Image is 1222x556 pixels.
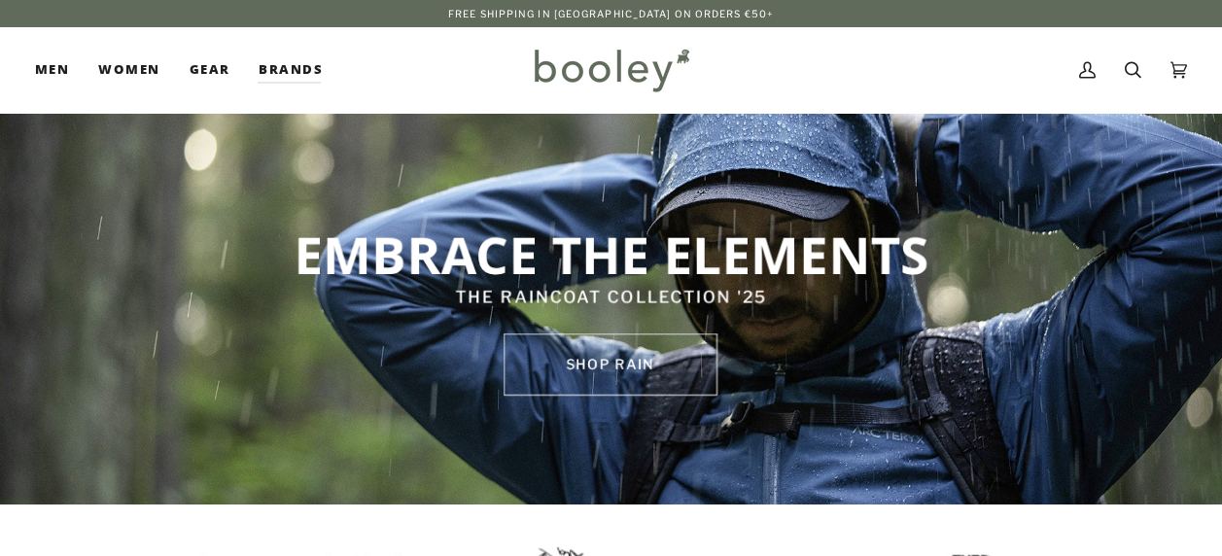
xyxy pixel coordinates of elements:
[98,60,159,80] span: Women
[190,60,230,80] span: Gear
[526,42,696,98] img: Booley
[261,222,962,286] p: EMBRACE THE ELEMENTS
[84,27,174,113] a: Women
[261,286,962,311] p: THE RAINCOAT COLLECTION '25
[504,333,717,396] a: SHOP rain
[35,60,69,80] span: Men
[259,60,323,80] span: Brands
[448,6,774,21] p: Free Shipping in [GEOGRAPHIC_DATA] on Orders €50+
[244,27,337,113] a: Brands
[35,27,84,113] a: Men
[175,27,245,113] a: Gear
